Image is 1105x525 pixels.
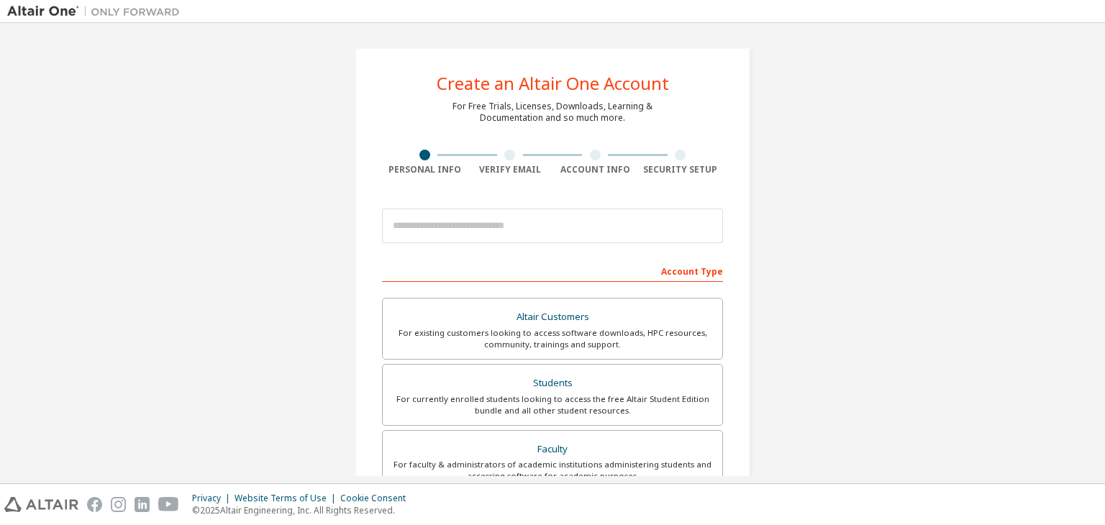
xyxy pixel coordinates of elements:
div: Account Type [382,259,723,282]
img: facebook.svg [87,497,102,512]
img: linkedin.svg [135,497,150,512]
img: instagram.svg [111,497,126,512]
div: For currently enrolled students looking to access the free Altair Student Edition bundle and all ... [391,393,714,416]
div: Account Info [552,164,638,175]
div: For Free Trials, Licenses, Downloads, Learning & Documentation and so much more. [453,101,652,124]
div: Create an Altair One Account [437,75,669,92]
div: Personal Info [382,164,468,175]
img: youtube.svg [158,497,179,512]
div: Verify Email [468,164,553,175]
div: Students [391,373,714,393]
div: Privacy [192,493,235,504]
div: For existing customers looking to access software downloads, HPC resources, community, trainings ... [391,327,714,350]
div: Cookie Consent [340,493,414,504]
div: For faculty & administrators of academic institutions administering students and accessing softwa... [391,459,714,482]
div: Altair Customers [391,307,714,327]
div: Security Setup [638,164,724,175]
div: Website Terms of Use [235,493,340,504]
div: Faculty [391,439,714,460]
img: altair_logo.svg [4,497,78,512]
img: Altair One [7,4,187,19]
p: © 2025 Altair Engineering, Inc. All Rights Reserved. [192,504,414,516]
